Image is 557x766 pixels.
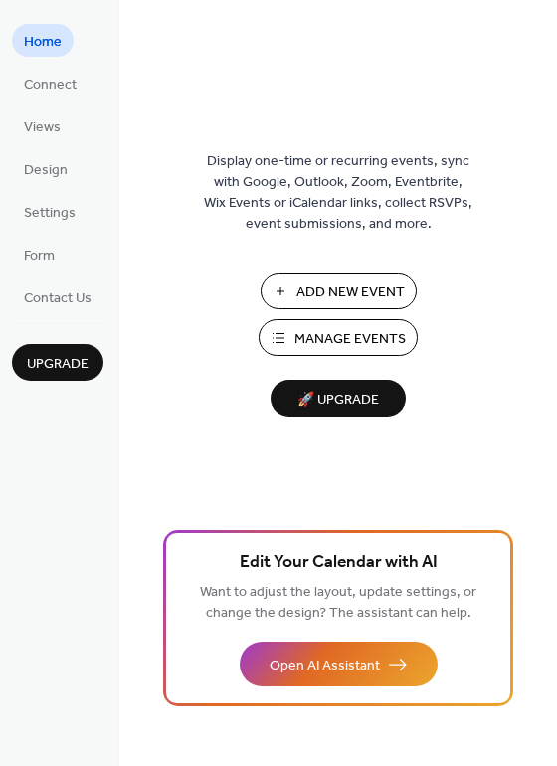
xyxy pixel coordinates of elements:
[240,549,438,577] span: Edit Your Calendar with AI
[24,246,55,267] span: Form
[24,160,68,181] span: Design
[12,152,80,185] a: Design
[27,354,89,375] span: Upgrade
[24,75,77,96] span: Connect
[12,67,89,99] a: Connect
[259,319,418,356] button: Manage Events
[240,642,438,686] button: Open AI Assistant
[200,579,476,627] span: Want to adjust the layout, update settings, or change the design? The assistant can help.
[12,238,67,271] a: Form
[271,380,406,417] button: 🚀 Upgrade
[12,344,103,381] button: Upgrade
[294,329,406,350] span: Manage Events
[12,281,103,313] a: Contact Us
[24,32,62,53] span: Home
[282,387,394,414] span: 🚀 Upgrade
[296,283,405,303] span: Add New Event
[204,151,472,235] span: Display one-time or recurring events, sync with Google, Outlook, Zoom, Eventbrite, Wix Events or ...
[24,288,92,309] span: Contact Us
[24,203,76,224] span: Settings
[12,109,73,142] a: Views
[261,273,417,309] button: Add New Event
[12,24,74,57] a: Home
[270,656,380,676] span: Open AI Assistant
[12,195,88,228] a: Settings
[24,117,61,138] span: Views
